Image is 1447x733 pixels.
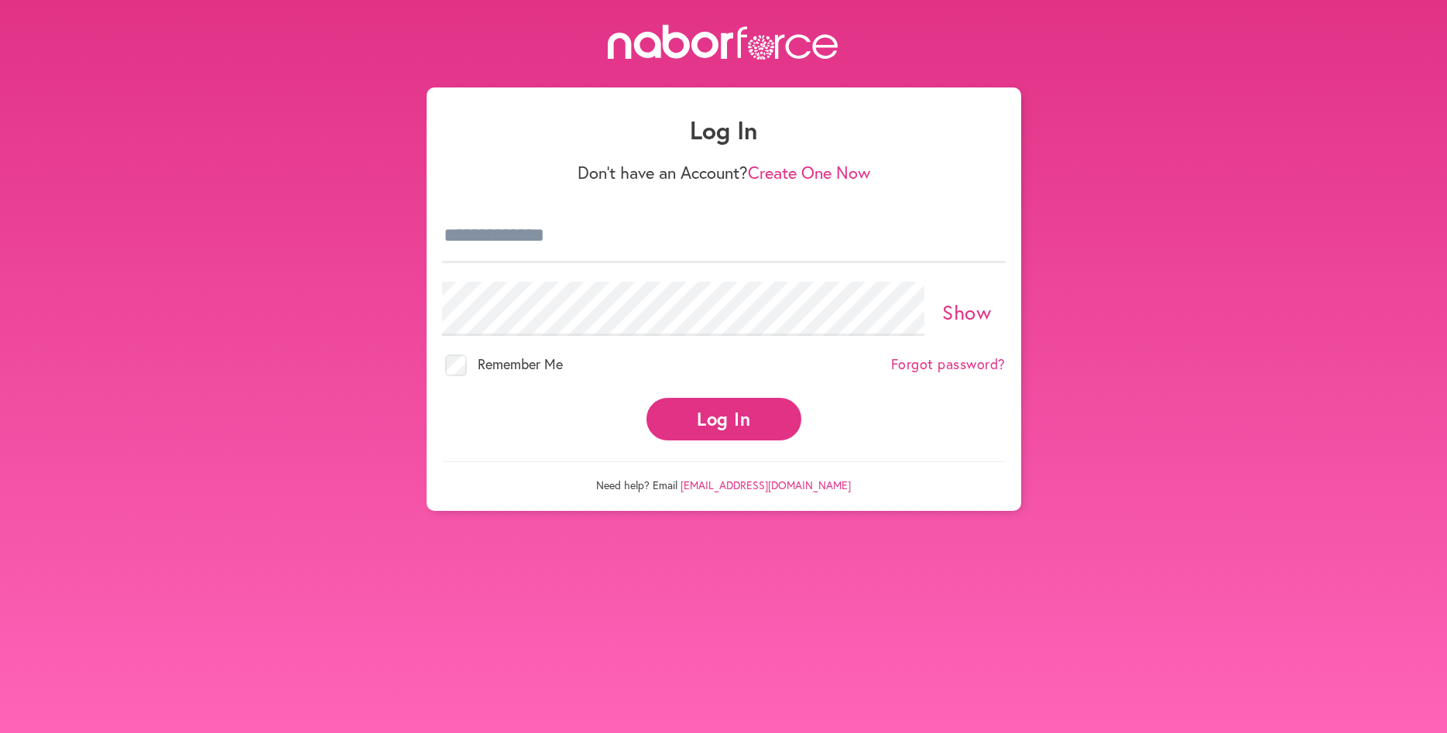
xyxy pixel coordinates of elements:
[942,299,991,325] a: Show
[681,478,851,492] a: [EMAIL_ADDRESS][DOMAIN_NAME]
[442,163,1006,183] p: Don't have an Account?
[748,161,870,183] a: Create One Now
[442,115,1006,145] h1: Log In
[478,355,563,373] span: Remember Me
[442,461,1006,492] p: Need help? Email
[891,356,1006,373] a: Forgot password?
[646,398,801,440] button: Log In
